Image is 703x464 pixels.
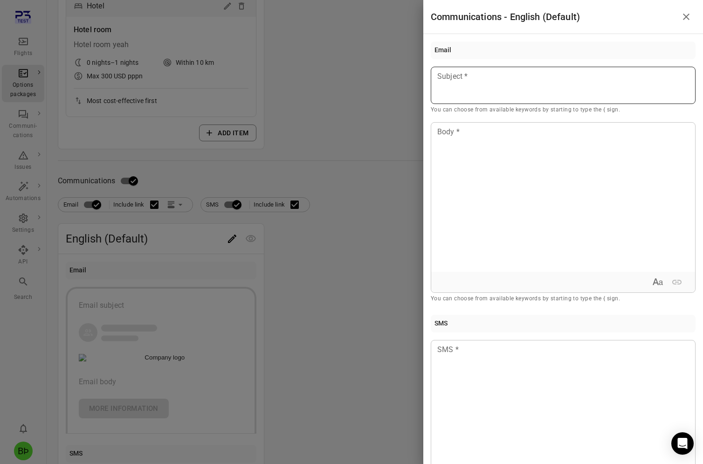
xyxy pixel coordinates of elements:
[649,273,667,291] button: Expand text format
[434,45,452,55] div: Email
[434,319,448,329] div: SMS
[431,294,696,304] p: You can choose from available keywords by starting to type the { sign.
[671,432,694,455] div: Open Intercom Messenger
[431,105,696,115] p: You can choose from available keywords by starting to type the { sign.
[647,271,688,293] div: Rich text formatting
[677,7,696,26] button: Close drawer
[431,9,580,24] h1: Communications - English (Default)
